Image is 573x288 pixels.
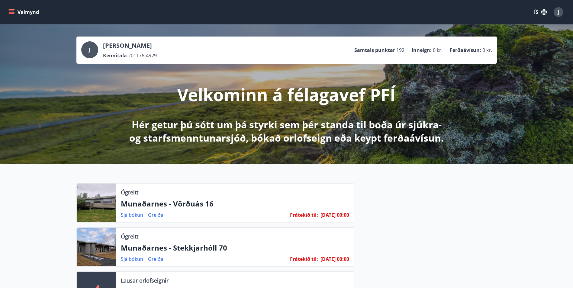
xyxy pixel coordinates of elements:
[7,7,41,18] button: menu
[558,9,559,15] span: J
[121,212,143,218] a: Sjá bókun
[127,118,446,145] p: Hér getur þú sótt um þá styrki sem þér standa til boða úr sjúkra- og starfsmenntunarsjóð, bókað o...
[531,7,550,18] button: ÍS
[450,47,481,53] p: Ferðaávísun :
[121,232,138,240] p: Ógreitt
[320,212,349,218] span: [DATE] 00:00
[121,243,349,253] p: Munaðarnes - Stekkjarhóll 70
[412,47,432,53] p: Inneign :
[128,52,157,59] span: 201176-4929
[320,256,349,262] span: [DATE] 00:00
[290,212,318,218] span: Frátekið til :
[396,47,404,53] span: 192
[148,212,163,218] a: Greiða
[290,256,318,262] span: Frátekið til :
[551,5,566,19] button: J
[121,199,349,209] p: Munaðarnes - Vörðuás 16
[89,46,90,53] span: J
[121,188,138,196] p: Ógreitt
[103,52,127,59] p: Kennitala
[121,256,143,262] a: Sjá bókun
[433,47,443,53] span: 0 kr.
[177,83,396,106] p: Velkominn á félagavef PFÍ
[354,47,395,53] p: Samtals punktar
[121,277,169,284] p: Lausar orlofseignir
[482,47,492,53] span: 0 kr.
[148,256,163,262] a: Greiða
[103,41,157,50] p: [PERSON_NAME]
